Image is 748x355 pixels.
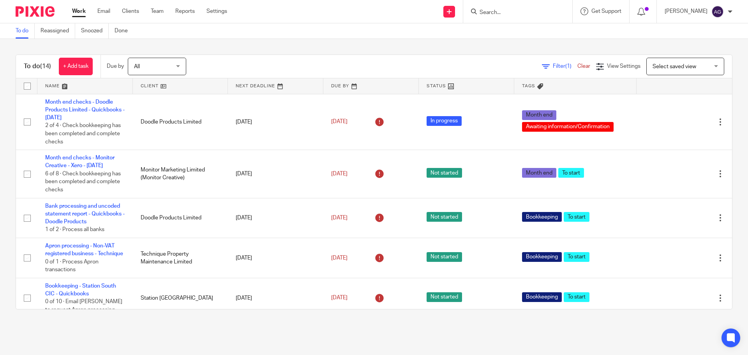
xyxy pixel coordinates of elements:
[565,64,572,69] span: (1)
[591,9,621,14] span: Get Support
[522,212,562,222] span: Bookkeeping
[665,7,707,15] p: [PERSON_NAME]
[45,123,121,145] span: 2 of 4 · Check bookkeeping has been completed and complete checks
[558,168,584,178] span: To start
[45,155,115,168] a: Month end checks - Monitor Creative - Xero - [DATE]
[427,168,462,178] span: Not started
[24,62,51,71] h1: To do
[522,84,535,88] span: Tags
[228,198,323,238] td: [DATE]
[564,212,589,222] span: To start
[45,299,122,313] span: 0 of 10 · Email [PERSON_NAME] to request Apron processing
[45,243,123,256] a: Apron processing - Non-VAT registered business - Technique
[151,7,164,15] a: Team
[522,292,562,302] span: Bookkeeping
[133,150,228,198] td: Monitor Marketing Limited (Monitor Creative)
[133,238,228,278] td: Technique Property Maintenance Limited
[228,150,323,198] td: [DATE]
[122,7,139,15] a: Clients
[45,171,121,193] span: 6 of 8 · Check bookkeeping has been completed and complete checks
[427,292,462,302] span: Not started
[59,58,93,75] a: + Add task
[134,64,140,69] span: All
[427,116,462,126] span: In progress
[564,292,589,302] span: To start
[72,7,86,15] a: Work
[133,278,228,318] td: Station [GEOGRAPHIC_DATA]
[331,171,348,177] span: [DATE]
[45,259,99,273] span: 0 of 1 · Process Apron transactions
[427,212,462,222] span: Not started
[522,168,556,178] span: Month end
[16,6,55,17] img: Pixie
[479,9,549,16] input: Search
[107,62,124,70] p: Due by
[653,64,696,69] span: Select saved view
[133,198,228,238] td: Doodle Products Limited
[133,94,228,150] td: Doodle Products Limited
[427,252,462,262] span: Not started
[40,63,51,69] span: (14)
[206,7,227,15] a: Settings
[331,119,348,125] span: [DATE]
[228,278,323,318] td: [DATE]
[607,64,640,69] span: View Settings
[228,238,323,278] td: [DATE]
[41,23,75,39] a: Reassigned
[45,203,125,225] a: Bank processing and uncoded statement report - Quickbooks - Doodle Products
[577,64,590,69] a: Clear
[522,110,556,120] span: Month end
[81,23,109,39] a: Snoozed
[711,5,724,18] img: svg%3E
[331,255,348,261] span: [DATE]
[115,23,134,39] a: Done
[331,295,348,301] span: [DATE]
[45,99,125,121] a: Month end checks - Doodle Products Limited - Quickbooks - [DATE]
[331,215,348,221] span: [DATE]
[522,252,562,262] span: Bookkeeping
[175,7,195,15] a: Reports
[553,64,577,69] span: Filter
[45,283,116,297] a: Bookkeeping - Station South CIC - Quickbooks
[16,23,35,39] a: To do
[97,7,110,15] a: Email
[522,122,614,132] span: Awaiting information/Confirmation
[564,252,589,262] span: To start
[228,94,323,150] td: [DATE]
[45,227,104,233] span: 1 of 2 · Process all banks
